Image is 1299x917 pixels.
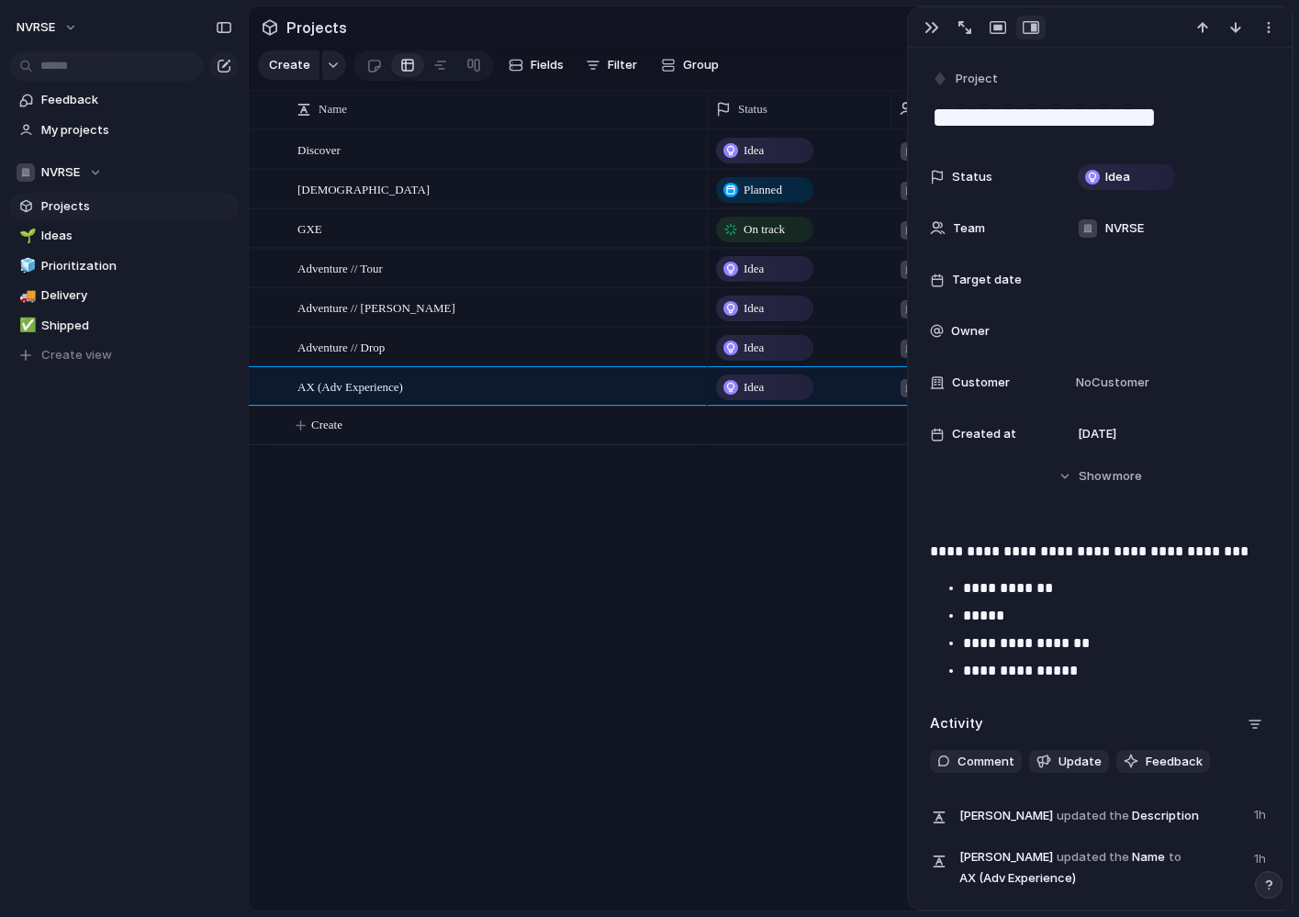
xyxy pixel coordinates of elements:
[744,339,764,357] span: Idea
[952,271,1022,289] span: Target date
[1079,467,1112,486] span: Show
[930,750,1022,774] button: Comment
[744,260,764,278] span: Idea
[311,416,342,434] span: Create
[41,163,80,182] span: NVRSE
[319,100,347,118] span: Name
[1078,425,1116,443] span: [DATE]
[9,86,239,114] a: Feedback
[41,121,232,140] span: My projects
[19,315,32,336] div: ✅
[683,56,719,74] span: Group
[17,257,35,275] button: 🧊
[1057,807,1129,825] span: updated the
[1070,374,1149,392] span: No Customer
[297,375,403,397] span: AX (Adv Experience)
[952,168,992,186] span: Status
[297,336,385,357] span: Adventure // Drop
[9,252,239,280] a: 🧊Prioritization
[9,117,239,144] a: My projects
[297,296,455,318] span: Adventure // [PERSON_NAME]
[959,807,1053,825] span: [PERSON_NAME]
[1146,753,1203,771] span: Feedback
[928,66,1003,93] button: Project
[41,317,232,335] span: Shipped
[1116,750,1210,774] button: Feedback
[258,50,319,80] button: Create
[959,848,1053,867] span: [PERSON_NAME]
[9,312,239,340] a: ✅Shipped
[19,285,32,307] div: 🚚
[1254,802,1270,824] span: 1h
[41,286,232,305] span: Delivery
[738,100,767,118] span: Status
[297,139,341,160] span: Discover
[269,56,310,74] span: Create
[608,56,637,74] span: Filter
[1029,750,1109,774] button: Update
[1254,846,1270,868] span: 1h
[930,713,983,734] h2: Activity
[17,286,35,305] button: 🚚
[959,846,1243,888] span: Name AX (Adv Experience)
[17,227,35,245] button: 🌱
[578,50,644,80] button: Filter
[1057,848,1129,867] span: updated the
[1105,219,1144,238] span: NVRSE
[1058,753,1102,771] span: Update
[951,322,990,341] span: Owner
[41,227,232,245] span: Ideas
[19,255,32,276] div: 🧊
[9,193,239,220] a: Projects
[952,425,1016,443] span: Created at
[41,91,232,109] span: Feedback
[9,222,239,250] a: 🌱Ideas
[744,220,785,239] span: On track
[19,226,32,247] div: 🌱
[9,159,239,186] button: NVRSE
[8,13,87,42] button: NVRSE
[17,317,35,335] button: ✅
[1105,168,1130,186] span: Idea
[744,378,764,397] span: Idea
[744,141,764,160] span: Idea
[957,753,1014,771] span: Comment
[952,374,1010,392] span: Customer
[744,299,764,318] span: Idea
[297,257,383,278] span: Adventure // Tour
[1169,848,1181,867] span: to
[41,257,232,275] span: Prioritization
[930,460,1270,493] button: Showmore
[9,341,239,369] button: Create view
[9,282,239,309] a: 🚚Delivery
[501,50,571,80] button: Fields
[17,18,55,37] span: NVRSE
[297,218,322,239] span: GXE
[1113,467,1142,486] span: more
[744,181,782,199] span: Planned
[297,178,430,199] span: [DEMOGRAPHIC_DATA]
[41,197,232,216] span: Projects
[959,802,1243,828] span: Description
[652,50,728,80] button: Group
[953,219,985,238] span: Team
[283,11,351,44] span: Projects
[956,70,998,88] span: Project
[531,56,564,74] span: Fields
[41,346,112,364] span: Create view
